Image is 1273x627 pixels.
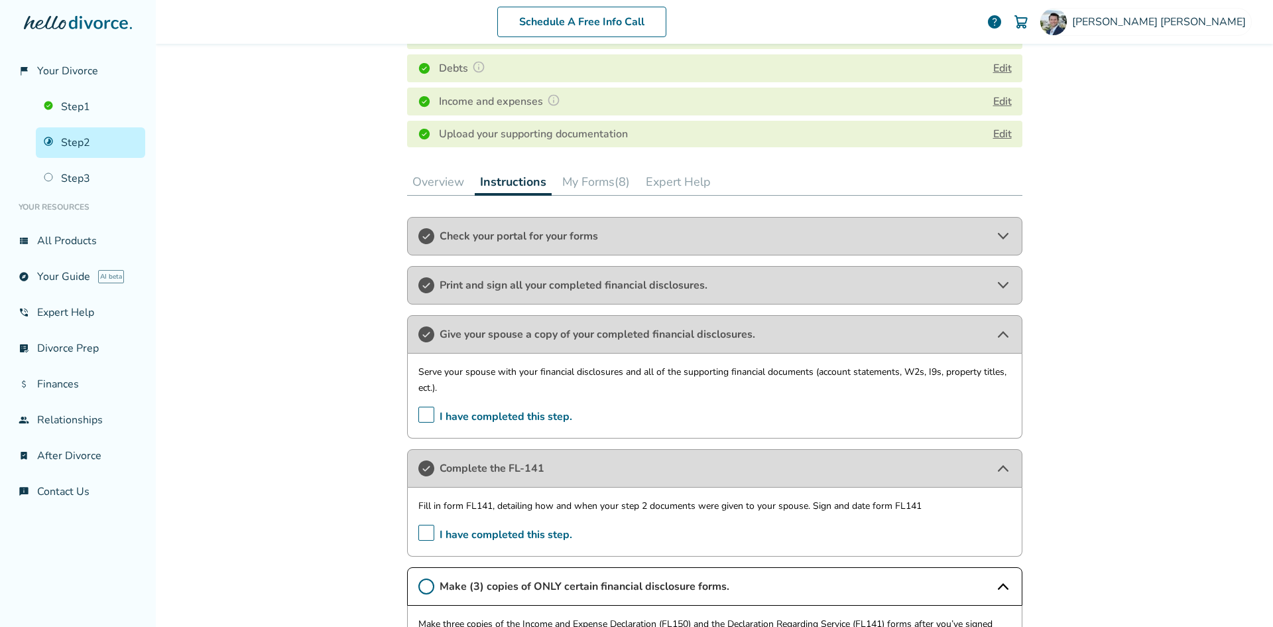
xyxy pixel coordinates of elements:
[37,64,98,78] span: Your Divorce
[11,194,145,220] li: Your Resources
[19,307,29,318] span: phone_in_talk
[36,127,145,158] a: Step2
[987,14,1002,30] a: help
[1072,15,1251,29] span: [PERSON_NAME] [PERSON_NAME]
[36,92,145,122] a: Step1
[19,451,29,461] span: bookmark_check
[993,94,1012,109] button: Edit
[418,407,572,427] span: I have completed this step.
[418,127,431,141] img: Completed
[407,169,469,195] button: Overview
[418,525,572,545] span: I have completed this step.
[993,127,1012,141] a: Edit
[418,364,1011,396] p: Serve your spouse with your financial disclosures and all of the supporting financial documents (...
[418,498,1011,514] p: Fill in form FL141, detailing how and when your step 2 documents were given to your spouse. Sign ...
[11,369,145,399] a: attach_moneyFinances
[98,270,124,283] span: AI beta
[993,60,1012,76] button: Edit
[475,169,552,196] button: Instructions
[418,62,431,75] img: Completed
[418,95,431,108] img: Completed
[440,461,990,476] span: Complete the FL-141
[439,60,489,77] h4: Debts
[11,261,145,292] a: exploreYour GuideAI beta
[1040,9,1067,35] img: Ryan Thomason
[36,163,145,194] a: Step3
[547,94,560,107] img: Question Mark
[11,297,145,328] a: phone_in_talkExpert Help
[19,415,29,425] span: group
[1207,563,1273,627] iframe: Chat Widget
[11,405,145,435] a: groupRelationships
[19,66,29,76] span: flag_2
[439,93,564,110] h4: Income and expenses
[19,486,29,497] span: chat_info
[11,333,145,364] a: list_alt_checkDivorce Prep
[640,169,716,195] button: Expert Help
[19,271,29,282] span: explore
[11,441,145,471] a: bookmark_checkAfter Divorce
[440,229,990,244] span: Check your portal for your forms
[19,236,29,246] span: view_list
[557,169,635,195] button: My Forms(8)
[1013,14,1029,30] img: Cart
[440,579,990,594] span: Make (3) copies of ONLY certain financial disclosure forms.
[440,278,990,293] span: Print and sign all your completed financial disclosures.
[19,379,29,389] span: attach_money
[472,60,485,74] img: Question Mark
[11,226,145,256] a: view_listAll Products
[11,56,145,86] a: flag_2Your Divorce
[497,7,666,37] a: Schedule A Free Info Call
[440,327,990,342] span: Give your spouse a copy of your completed financial disclosures.
[439,126,628,142] h4: Upload your supporting documentation
[19,343,29,354] span: list_alt_check
[11,476,145,507] a: chat_infoContact Us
